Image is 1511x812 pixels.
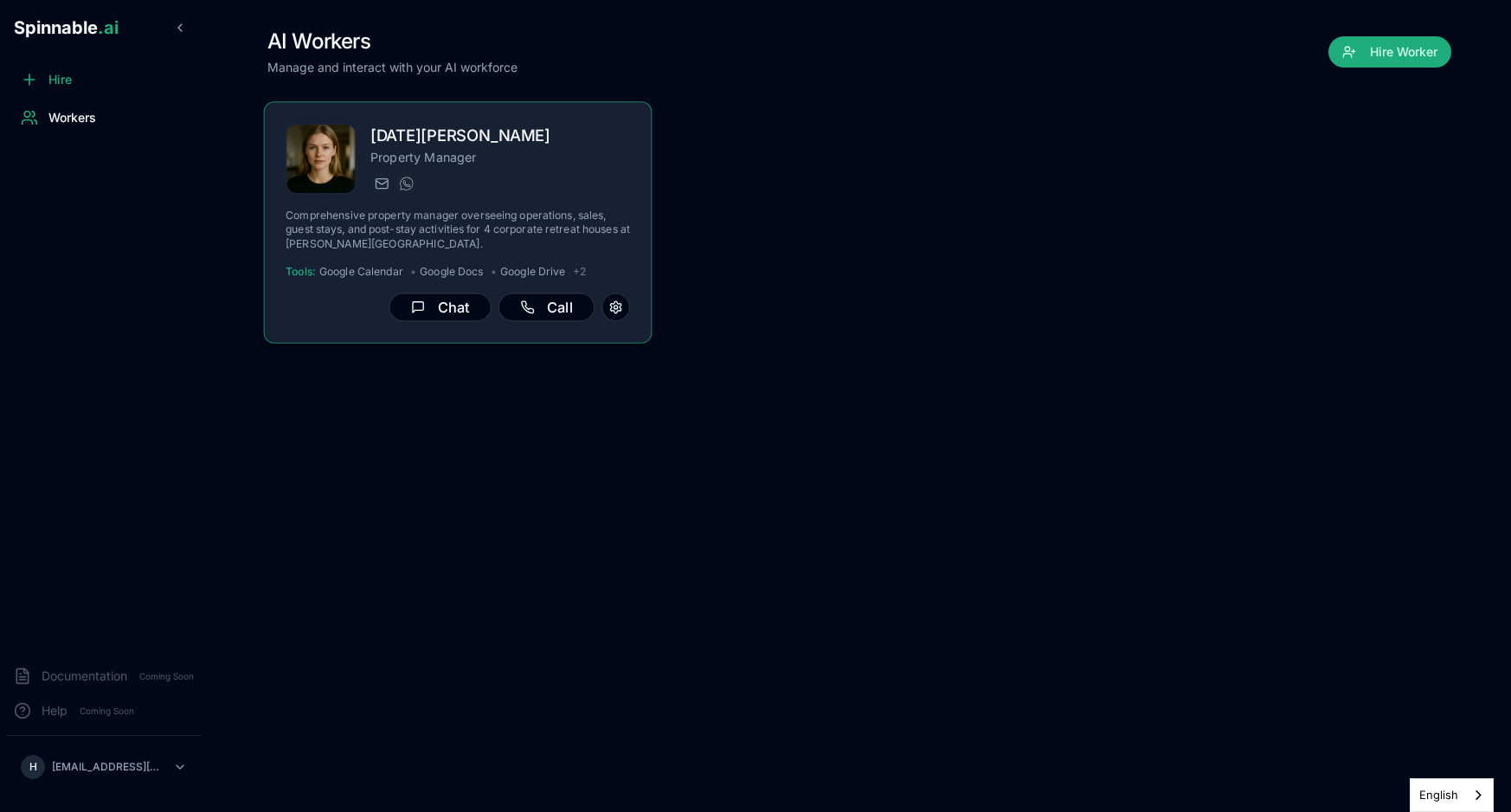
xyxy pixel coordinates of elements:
[370,148,630,165] p: Property Manager
[1410,778,1494,812] div: Language
[29,760,37,774] span: H
[1328,45,1451,62] a: Hire Worker
[319,265,403,279] span: Google Calendar
[134,668,199,685] span: Coming Soon
[98,17,119,38] span: .ai
[74,703,139,719] span: Coming Soon
[14,17,119,38] span: Spinnable
[52,760,166,774] p: [EMAIL_ADDRESS][DOMAIN_NAME]
[420,265,483,279] span: Google Docs
[1328,36,1451,68] button: Hire Worker
[14,750,194,784] button: H[EMAIL_ADDRESS][DOMAIN_NAME]
[573,265,586,279] span: + 2
[500,265,565,279] span: Google Drive
[389,293,491,322] button: Chat
[48,109,96,126] span: Workers
[1410,778,1494,812] aside: Language selected: English
[286,209,630,251] p: Comprehensive property manager overseeing operations, sales, guest stays, and post-stay activitie...
[395,173,416,194] button: WhatsApp
[286,125,356,194] img: Lucia Perez
[42,667,127,685] span: Documentation
[410,265,416,279] span: •
[370,173,391,194] button: Send email to lucia.perez@getspinnable.ai
[498,293,595,322] button: Call
[286,265,316,279] span: Tools:
[42,702,68,719] span: Help
[1411,779,1493,811] a: English
[400,177,414,190] img: WhatsApp
[491,265,497,279] span: •
[48,71,72,88] span: Hire
[267,59,518,76] p: Manage and interact with your AI workforce
[267,28,518,55] h1: AI Workers
[370,124,630,149] h2: [DATE][PERSON_NAME]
